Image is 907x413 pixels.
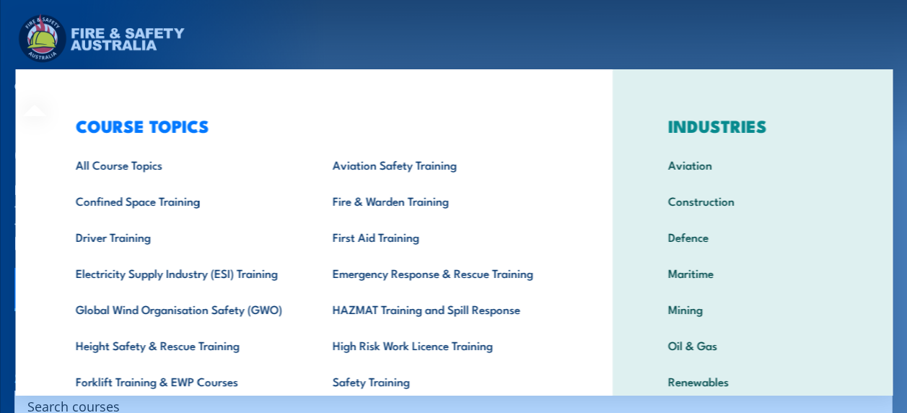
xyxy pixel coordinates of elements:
[53,255,310,291] a: Electricity Supply Industry (ESI) Training
[53,116,566,136] h3: COURSE TOPICS
[645,147,859,183] a: Aviation
[53,363,310,399] a: Forklift Training & EWP Courses
[310,183,566,219] a: Fire & Warden Training
[645,219,859,255] a: Defence
[53,147,310,183] a: All Course Topics
[53,291,310,327] a: Global Wind Organisation Safety (GWO)
[53,327,310,363] a: Height Safety & Rescue Training
[310,219,566,255] a: First Aid Training
[310,255,566,291] a: Emergency Response & Rescue Training
[645,363,859,399] a: Renewables
[645,183,859,219] a: Construction
[310,291,566,327] a: HAZMAT Training and Spill Response
[14,69,55,103] a: Courses
[203,69,356,103] a: Emergency Response Services
[53,183,310,219] a: Confined Space Training
[53,219,310,255] a: Driver Training
[310,363,566,399] a: Safety Training
[466,69,494,103] a: News
[310,327,566,363] a: High Risk Work Licence Training
[526,69,600,103] a: Learner Portal
[310,147,566,183] a: Aviation Safety Training
[645,116,859,136] h3: INDUSTRIES
[631,69,671,103] a: Contact
[388,69,434,103] a: About Us
[645,327,859,363] a: Oil & Gas
[87,69,172,103] a: Course Calendar
[645,291,859,327] a: Mining
[645,255,859,291] a: Maritime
